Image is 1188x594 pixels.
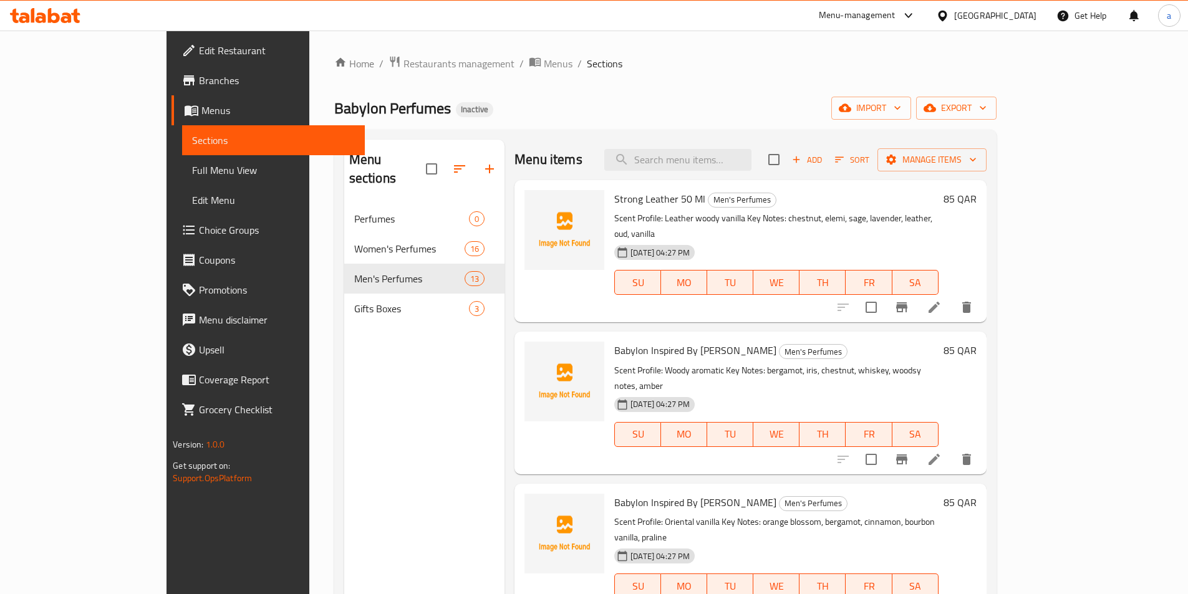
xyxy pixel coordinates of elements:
[661,270,707,295] button: MO
[758,425,794,443] span: WE
[897,425,934,443] span: SA
[799,270,846,295] button: TH
[753,270,799,295] button: WE
[199,43,355,58] span: Edit Restaurant
[199,252,355,267] span: Coupons
[470,303,484,315] span: 3
[199,312,355,327] span: Menu disclaimer
[707,270,753,295] button: TU
[171,395,365,424] a: Grocery Checklist
[831,97,911,120] button: import
[403,56,514,71] span: Restaurants management
[927,452,942,467] a: Edit menu item
[354,241,465,256] span: Women's Perfumes
[334,55,997,72] nav: breadcrumb
[952,292,982,322] button: delete
[804,425,841,443] span: TH
[171,95,365,125] a: Menus
[841,100,901,116] span: import
[456,104,493,115] span: Inactive
[469,301,485,316] div: items
[753,422,799,447] button: WE
[625,247,695,259] span: [DATE] 04:27 PM
[758,274,794,292] span: WE
[846,422,892,447] button: FR
[171,275,365,305] a: Promotions
[182,125,365,155] a: Sections
[171,365,365,395] a: Coverage Report
[712,274,748,292] span: TU
[465,273,484,285] span: 13
[344,234,505,264] div: Women's Perfumes16
[614,270,661,295] button: SU
[708,193,776,207] span: Men's Perfumes
[954,9,1036,22] div: [GEOGRAPHIC_DATA]
[944,494,977,511] h6: 85 QAR
[614,341,776,360] span: Babylon Inspired By [PERSON_NAME]
[858,446,884,472] span: Select to update
[804,274,841,292] span: TH
[514,150,582,169] h2: Menu items
[577,56,582,71] li: /
[604,149,751,171] input: search
[379,56,384,71] li: /
[171,335,365,365] a: Upsell
[708,193,776,208] div: Men's Perfumes
[544,56,572,71] span: Menus
[887,444,917,474] button: Branch-specific-item
[173,470,252,486] a: Support.OpsPlatform
[171,305,365,335] a: Menu disclaimer
[456,102,493,117] div: Inactive
[418,156,445,182] span: Select all sections
[832,150,872,170] button: Sort
[661,422,707,447] button: MO
[666,425,702,443] span: MO
[897,274,934,292] span: SA
[952,444,982,474] button: delete
[819,8,896,23] div: Menu-management
[344,204,505,234] div: Perfumes0
[199,342,355,357] span: Upsell
[519,56,524,71] li: /
[389,55,514,72] a: Restaurants management
[192,133,355,148] span: Sections
[171,245,365,275] a: Coupons
[344,294,505,323] div: Gifts Boxes3
[614,211,938,242] p: Scent Profile: Leather woody vanilla Key Notes: chestnut, elemi, sage, lavender, leather, oud, va...
[790,153,824,167] span: Add
[779,496,848,511] div: Men's Perfumes
[712,425,748,443] span: TU
[192,193,355,208] span: Edit Menu
[614,363,938,394] p: Scent Profile: Woody aromatic Key Notes: bergamot, iris, chestnut, whiskey, woodsy notes, amber
[614,514,938,545] p: Scent Profile: Oriental vanilla Key Notes: orange blossom, bergamot, cinnamon, bourbon vanilla, p...
[614,493,776,512] span: Babylon Inspired By [PERSON_NAME]
[835,153,869,167] span: Sort
[587,56,622,71] span: Sections
[199,73,355,88] span: Branches
[846,270,892,295] button: FR
[171,215,365,245] a: Choice Groups
[349,150,426,188] h2: Menu sections
[344,264,505,294] div: Men's Perfumes13
[354,301,469,316] span: Gifts Boxes
[470,213,484,225] span: 0
[465,241,485,256] div: items
[524,494,604,573] img: Babylon Inspired By Althair
[199,223,355,237] span: Choice Groups
[334,94,451,122] span: Babylon Perfumes
[199,402,355,417] span: Grocery Checklist
[614,189,705,208] span: Strong Leather 50 Ml
[344,199,505,328] nav: Menu sections
[192,163,355,178] span: Full Menu View
[354,271,465,286] span: Men's Perfumes
[780,345,847,359] span: Men's Perfumes
[858,294,884,320] span: Select to update
[182,155,365,185] a: Full Menu View
[524,190,604,270] img: Strong Leather 50 Ml
[171,36,365,65] a: Edit Restaurant
[892,422,939,447] button: SA
[916,97,997,120] button: export
[199,372,355,387] span: Coverage Report
[625,550,695,562] span: [DATE] 04:27 PM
